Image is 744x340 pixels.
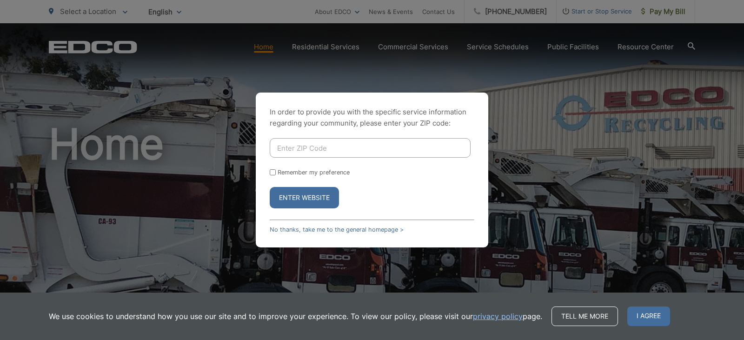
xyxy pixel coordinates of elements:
input: Enter ZIP Code [270,138,471,158]
p: In order to provide you with the specific service information regarding your community, please en... [270,107,474,129]
a: No thanks, take me to the general homepage > [270,226,404,233]
button: Enter Website [270,187,339,208]
span: I agree [627,307,670,326]
p: We use cookies to understand how you use our site and to improve your experience. To view our pol... [49,311,542,322]
a: Tell me more [551,307,618,326]
label: Remember my preference [278,169,350,176]
a: privacy policy [473,311,523,322]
